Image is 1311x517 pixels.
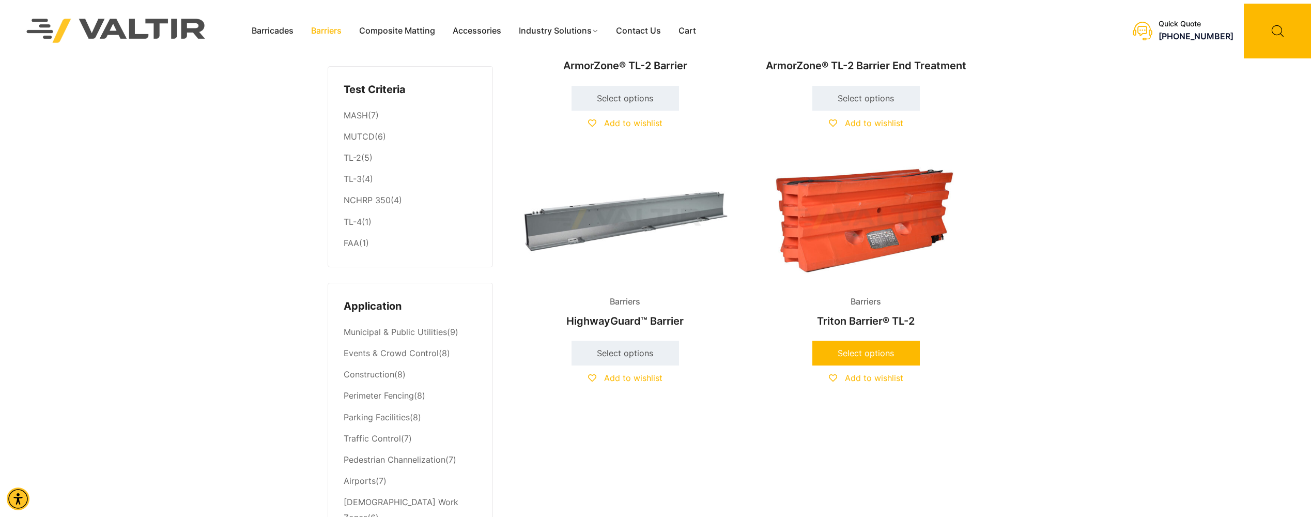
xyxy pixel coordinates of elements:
a: TL-3 [344,174,362,184]
a: NCHRP 350 [344,195,391,205]
h4: Application [344,299,477,314]
a: Composite Matting [350,23,444,39]
li: (8) [344,343,477,364]
a: Contact Us [607,23,670,39]
a: Parking Facilities [344,412,410,422]
a: Pedestrian Channelization [344,454,445,465]
li: (8) [344,386,477,407]
h4: Test Criteria [344,82,477,98]
li: (7) [344,105,477,126]
a: Add to wishlist [829,118,903,128]
h2: ArmorZone® TL-2 Barrier [514,54,737,77]
img: Barriers [514,152,737,286]
a: Accessories [444,23,510,39]
a: BarriersTriton Barrier® TL-2 [754,152,978,332]
a: Municipal & Public Utilities [344,327,447,337]
span: Add to wishlist [845,118,903,128]
li: (1) [344,233,477,251]
li: (5) [344,148,477,169]
a: TL-4 [344,217,362,227]
div: Accessibility Menu [7,488,29,510]
a: call (888) 496-3625 [1159,31,1233,41]
a: MASH [344,110,368,120]
span: Barriers [843,294,889,310]
a: Industry Solutions [510,23,608,39]
li: (9) [344,322,477,343]
a: Cart [670,23,705,39]
a: Add to wishlist [829,373,903,383]
a: Select options for “Triton Barrier® TL-2” [812,341,920,366]
a: TL-2 [344,153,361,163]
li: (4) [344,169,477,190]
h2: HighwayGuard™ Barrier [514,310,737,332]
li: (1) [344,211,477,233]
li: (8) [344,407,477,428]
li: (7) [344,449,477,470]
img: Barriers [754,152,978,286]
a: Barriers [302,23,350,39]
li: (4) [344,190,477,211]
a: Barricades [243,23,302,39]
a: Select options for “ArmorZone® TL-2 Barrier End Treatment” [812,86,920,111]
div: Quick Quote [1159,20,1233,28]
a: FAA [344,238,359,248]
a: Select options for “ArmorZone® TL-2 Barrier” [572,86,679,111]
h2: Triton Barrier® TL-2 [754,310,978,332]
a: Airports [344,476,376,486]
li: (6) [344,127,477,148]
span: Add to wishlist [845,373,903,383]
h2: ArmorZone® TL-2 Barrier End Treatment [754,54,978,77]
a: Add to wishlist [588,118,662,128]
li: (8) [344,364,477,386]
a: Add to wishlist [588,373,662,383]
a: Select options for “HighwayGuard™ Barrier” [572,341,679,366]
a: Construction [344,369,394,379]
span: Add to wishlist [604,118,662,128]
a: Perimeter Fencing [344,390,414,401]
a: Traffic Control [344,433,401,444]
a: MUTCD [344,131,375,142]
li: (7) [344,428,477,449]
span: Barriers [602,294,648,310]
a: BarriersHighwayGuard™ Barrier [514,152,737,332]
span: Add to wishlist [604,373,662,383]
li: (7) [344,470,477,492]
a: Events & Crowd Control [344,348,439,358]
